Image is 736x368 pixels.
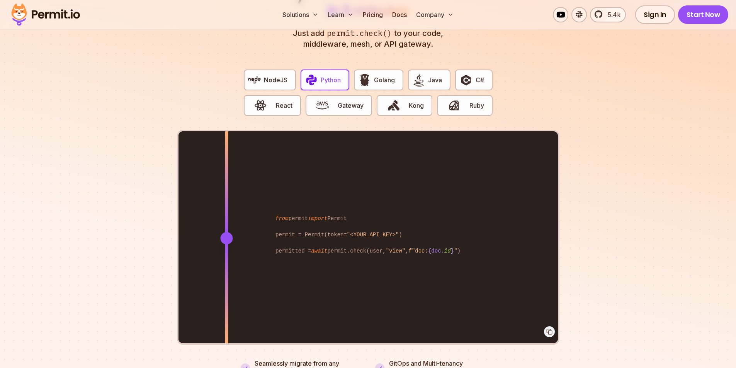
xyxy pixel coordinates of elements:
a: 5.4k [590,7,626,22]
span: Golang [374,75,395,85]
span: import [308,215,327,222]
button: Learn [325,7,357,22]
img: Gateway [316,99,329,112]
span: await [311,248,327,254]
span: "view" [386,248,405,254]
span: Kong [409,101,424,110]
span: f"doc: " [409,248,457,254]
img: Golang [358,73,371,86]
span: permit.check() [325,28,394,39]
span: from [275,215,289,222]
img: React [254,99,267,112]
img: Kong [387,99,400,112]
span: Ruby [469,101,484,110]
img: Java [412,73,425,86]
button: Company [413,7,457,22]
a: Start Now [678,5,729,24]
span: Python [321,75,341,85]
img: Ruby [447,99,461,112]
button: Solutions [279,7,321,22]
span: "<YOUR_API_KEY>" [347,232,399,238]
span: React [276,101,292,110]
span: NodeJS [264,75,287,85]
span: 5.4k [603,10,620,19]
span: Gateway [338,101,364,110]
a: Sign In [635,5,675,24]
a: Pricing [360,7,386,22]
span: {doc. } [428,248,454,254]
img: C# [459,73,473,86]
code: permit Permit permit = Permit(token= ) permitted = permit.check(user, , ) [270,209,466,261]
span: C# [476,75,484,85]
img: Permit logo [8,2,83,28]
span: Java [428,75,442,85]
p: Just add to your code, middleware, mesh, or API gateway. [285,28,452,49]
img: Python [305,73,318,86]
a: Docs [389,7,410,22]
img: NodeJS [248,73,261,86]
span: id [444,248,451,254]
